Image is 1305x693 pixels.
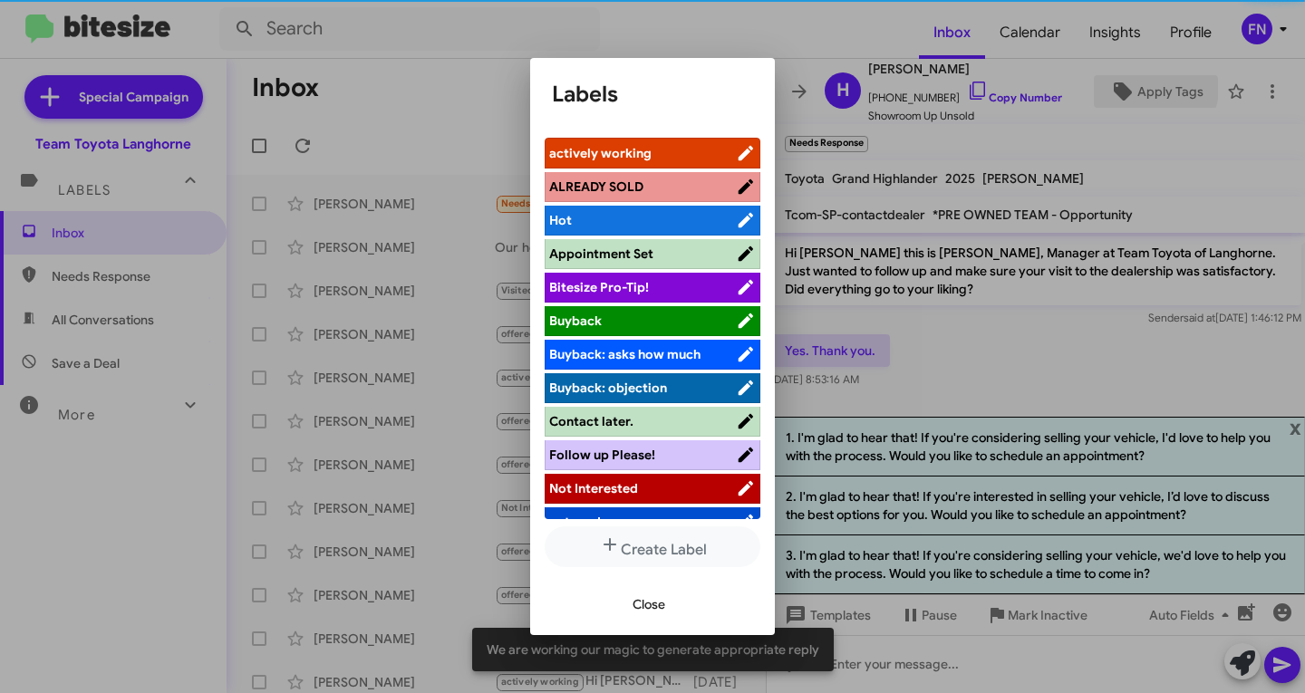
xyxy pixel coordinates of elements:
span: Bitesize Pro-Tip! [549,279,649,295]
span: Buyback: asks how much [549,346,701,362]
span: Not Interested [549,480,638,496]
span: actively working [549,145,652,161]
span: not ready [549,514,608,530]
span: Close [633,588,665,621]
span: Appointment Set [549,245,653,262]
span: ALREADY SOLD [549,178,643,195]
span: Contact later. [549,413,633,429]
button: Create Label [545,526,760,567]
span: Follow up Please! [549,447,655,463]
h1: Labels [552,80,753,109]
span: Buyback: objection [549,380,667,396]
span: Buyback [549,313,602,329]
span: Hot [549,212,572,228]
button: Close [618,588,680,621]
